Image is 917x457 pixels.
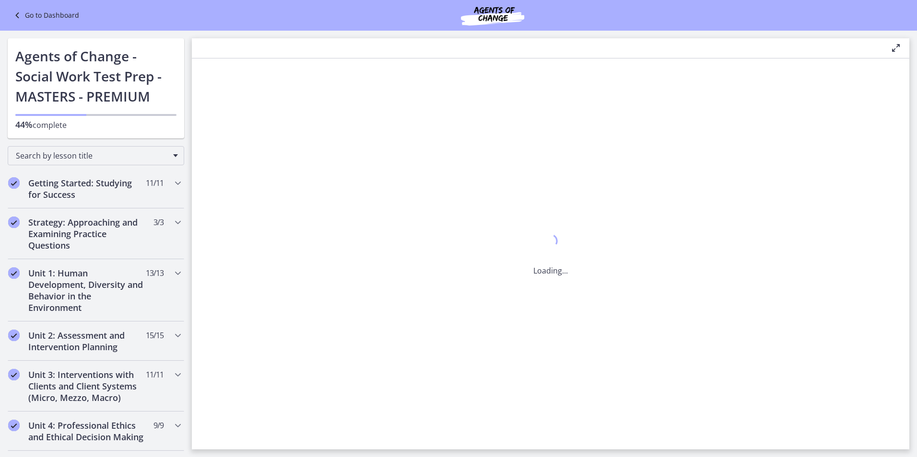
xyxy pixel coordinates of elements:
[16,150,168,161] span: Search by lesson title
[435,4,550,27] img: Agents of Change
[533,231,568,253] div: 1
[15,119,176,131] p: complete
[153,420,164,431] span: 9 / 9
[146,330,164,341] span: 15 / 15
[8,146,184,165] div: Search by lesson title
[28,177,145,200] h2: Getting Started: Studying for Success
[28,420,145,443] h2: Unit 4: Professional Ethics and Ethical Decision Making
[146,267,164,279] span: 13 / 13
[8,420,20,431] i: Completed
[8,267,20,279] i: Completed
[15,119,33,130] span: 44%
[533,265,568,276] p: Loading...
[12,10,79,21] a: Go to Dashboard
[8,330,20,341] i: Completed
[15,46,176,106] h1: Agents of Change - Social Work Test Prep - MASTERS - PREMIUM
[8,217,20,228] i: Completed
[28,217,145,251] h2: Strategy: Approaching and Examining Practice Questions
[146,369,164,380] span: 11 / 11
[28,267,145,313] h2: Unit 1: Human Development, Diversity and Behavior in the Environment
[146,177,164,189] span: 11 / 11
[8,369,20,380] i: Completed
[8,177,20,189] i: Completed
[153,217,164,228] span: 3 / 3
[28,330,145,353] h2: Unit 2: Assessment and Intervention Planning
[28,369,145,403] h2: Unit 3: Interventions with Clients and Client Systems (Micro, Mezzo, Macro)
